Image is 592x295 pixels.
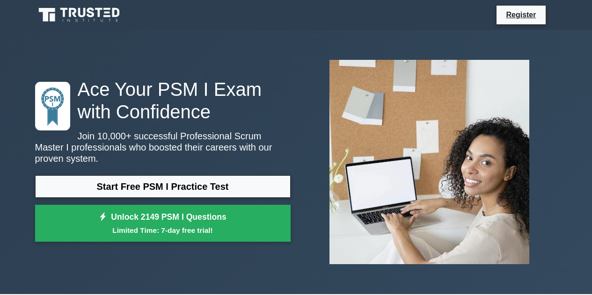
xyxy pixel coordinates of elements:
a: Unlock 2149 PSM I QuestionsLimited Time: 7-day free trial! [35,205,291,242]
small: Limited Time: 7-day free trial! [47,225,279,236]
p: Join 10,000+ successful Professional Scrum Master I professionals who boosted their careers with ... [35,130,291,164]
h1: Ace Your PSM I Exam with Confidence [35,78,291,123]
a: Start Free PSM I Practice Test [35,175,291,198]
a: Register [500,9,541,21]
